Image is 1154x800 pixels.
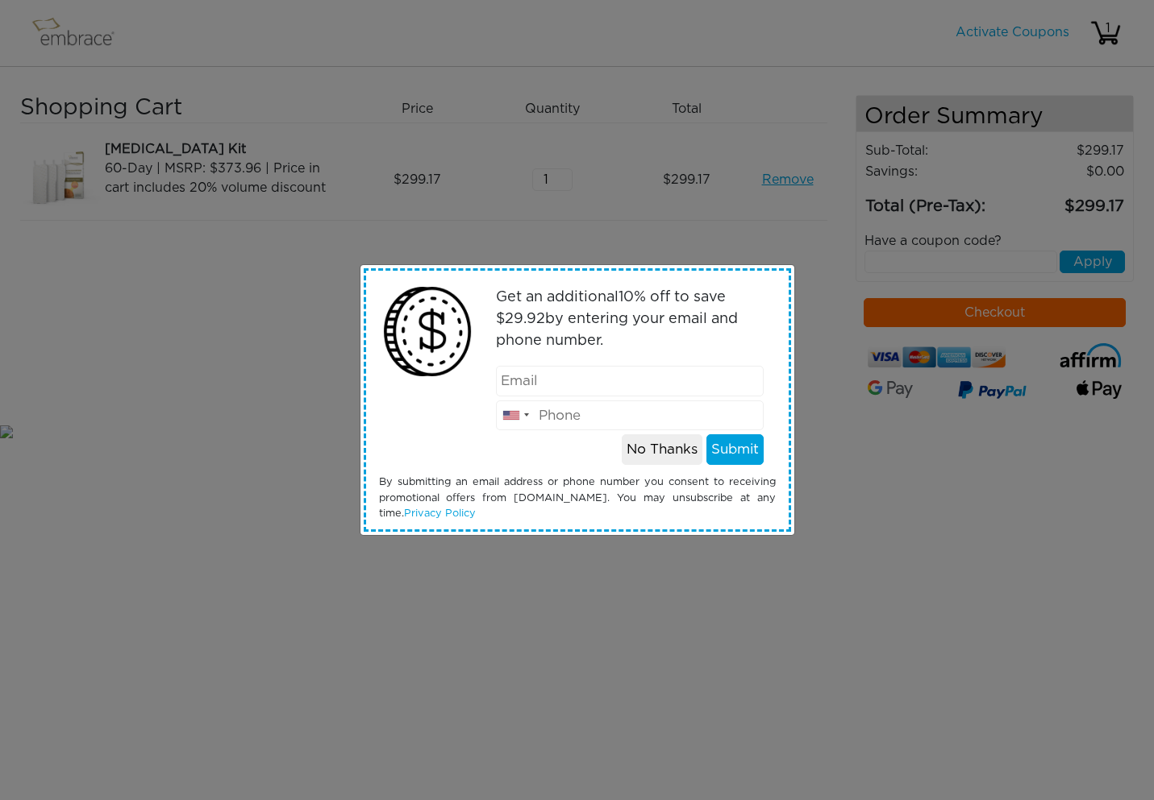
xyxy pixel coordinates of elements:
div: United States: +1 [497,401,534,430]
span: 29.92 [505,312,545,326]
img: money2.png [375,279,481,384]
span: 10 [619,290,634,305]
button: No Thanks [622,434,702,465]
input: Email [496,366,764,396]
div: By submitting an email address or phone number you consent to receiving promotional offers from [... [367,475,788,521]
a: Privacy Policy [404,508,476,519]
p: Get an additional % off to save $ by entering your email and phone number. [496,287,764,352]
button: Submit [706,434,764,465]
input: Phone [496,400,764,431]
